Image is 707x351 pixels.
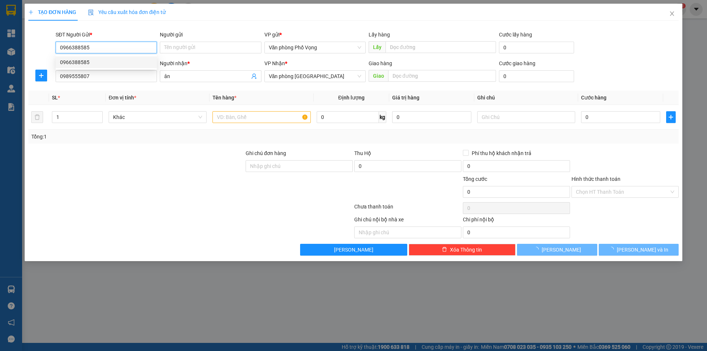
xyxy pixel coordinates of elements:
span: Giá trị hàng [392,95,419,101]
span: Thu Hộ [354,150,371,156]
span: Văn phòng Ninh Bình [269,71,361,82]
button: deleteXóa Thông tin [409,244,516,256]
th: Ghi chú [474,91,578,105]
span: kg [379,111,386,123]
span: plus [36,73,47,78]
span: Tổng cước [463,176,487,182]
span: close [669,11,675,17]
span: VP Nhận [264,60,285,66]
div: 0966388585 [56,56,157,68]
span: plus [28,10,34,15]
label: Cước lấy hàng [499,32,532,38]
input: Nhập ghi chú [354,227,461,238]
input: Ghi Chú [477,111,575,123]
img: icon [88,10,94,15]
span: Lấy [369,41,386,53]
div: VP gửi [264,31,366,39]
div: Chưa thanh toán [353,203,462,215]
span: delete [442,247,447,253]
div: SĐT Người Gửi [56,31,157,39]
span: Cước hàng [581,95,606,101]
input: Dọc đường [386,41,496,53]
button: plus [35,70,47,81]
span: Phí thu hộ khách nhận trả [469,149,534,157]
input: Dọc đường [388,70,496,82]
span: Giao [369,70,388,82]
span: plus [666,114,675,120]
div: Người nhận [160,59,261,67]
span: TẠO ĐƠN HÀNG [28,9,76,15]
div: Chi phí nội bộ [463,215,570,227]
span: loading [534,247,542,252]
button: [PERSON_NAME] [300,244,407,256]
input: Cước giao hàng [499,70,574,82]
div: 0966388585 [60,58,152,66]
button: [PERSON_NAME] [517,244,597,256]
input: Cước lấy hàng [499,42,574,53]
div: Tổng: 1 [31,133,273,141]
input: Ghi chú đơn hàng [246,160,353,172]
span: [PERSON_NAME] và In [617,246,668,254]
span: [PERSON_NAME] [334,246,373,254]
span: Đơn vị tính [109,95,136,101]
span: user-add [251,73,257,79]
span: Giao hàng [369,60,392,66]
span: Tên hàng [212,95,236,101]
input: 0 [392,111,471,123]
button: plus [666,111,676,123]
button: [PERSON_NAME] và In [599,244,679,256]
span: SL [52,95,58,101]
input: VD: Bàn, Ghế [212,111,310,123]
div: Ghi chú nội bộ nhà xe [354,215,461,227]
button: Close [662,4,682,24]
label: Hình thức thanh toán [571,176,620,182]
div: Người gửi [160,31,261,39]
span: Xóa Thông tin [450,246,482,254]
label: Ghi chú đơn hàng [246,150,286,156]
span: Định lượng [338,95,365,101]
span: [PERSON_NAME] [542,246,581,254]
button: delete [31,111,43,123]
label: Cước giao hàng [499,60,535,66]
span: Khác [113,112,202,123]
span: Yêu cầu xuất hóa đơn điện tử [88,9,166,15]
span: loading [609,247,617,252]
span: Văn phòng Phố Vọng [269,42,361,53]
span: Lấy hàng [369,32,390,38]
